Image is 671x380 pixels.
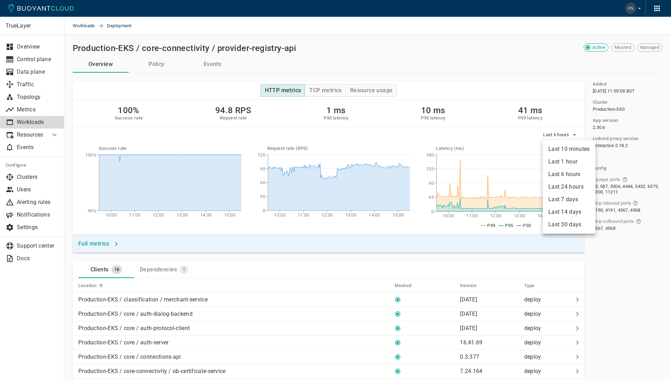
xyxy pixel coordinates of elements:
[543,206,596,218] li: Last 14 days
[543,155,596,168] li: Last 1 hour
[543,168,596,181] li: Last 6 hours
[543,143,596,155] li: Last 10 minutes
[543,218,596,231] li: Last 30 days
[543,193,596,206] li: Last 7 days
[543,181,596,193] li: Last 24 hours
